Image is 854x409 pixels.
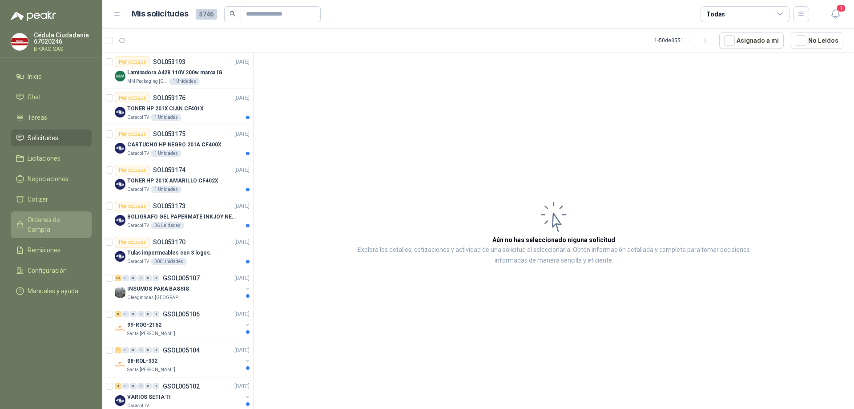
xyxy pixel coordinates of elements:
[145,347,152,353] div: 0
[127,150,149,157] p: Caracol TV
[130,275,137,281] div: 0
[230,11,236,17] span: search
[836,4,846,12] span: 1
[115,323,125,334] img: Company Logo
[234,238,250,247] p: [DATE]
[11,191,92,208] a: Cotizar
[654,33,712,48] div: 1 - 50 de 3551
[115,345,251,373] a: 1 0 0 0 0 0 GSOL005104[DATE] Company Logo08-RQL-332Santa [PERSON_NAME]
[342,245,765,266] p: Explora los detalles, cotizaciones y actividad de una solicitud al seleccionarla. Obtén informaci...
[122,275,129,281] div: 0
[28,215,83,235] span: Órdenes de Compra
[153,131,185,137] p: SOL053175
[11,109,92,126] a: Tareas
[28,113,47,122] span: Tareas
[234,94,250,102] p: [DATE]
[153,95,185,101] p: SOL053176
[122,311,129,317] div: 0
[234,382,250,391] p: [DATE]
[11,242,92,259] a: Remisiones
[163,383,200,389] p: GSOL005102
[127,105,204,113] p: TONER HP 201X CIAN CF401X
[127,141,222,149] p: CARTUCHO HP NEGRO 201A CF400X
[137,347,144,353] div: 0
[115,309,251,337] a: 6 0 0 0 0 0 GSOL005106[DATE] Company Logo99-RQG-2162Santa [PERSON_NAME]
[137,311,144,317] div: 0
[11,211,92,238] a: Órdenes de Compra
[115,107,125,117] img: Company Logo
[145,383,152,389] div: 0
[11,170,92,187] a: Negociaciones
[127,321,161,329] p: 99-RQG-2162
[28,286,78,296] span: Manuales y ayuda
[127,366,175,373] p: Santa [PERSON_NAME]
[234,310,250,319] p: [DATE]
[127,393,171,401] p: VARIOS SETIA TI
[115,251,125,262] img: Company Logo
[28,72,42,81] span: Inicio
[11,68,92,85] a: Inicio
[11,130,92,146] a: Solicitudes
[102,161,253,197] a: Por cotizarSOL053174[DATE] Company LogoTONER HP 201X AMARILLO CF402XCaracol TV1 Unidades
[791,32,843,49] button: No Leídos
[102,89,253,125] a: Por cotizarSOL053176[DATE] Company LogoTONER HP 201X CIAN CF401XCaracol TV1 Unidades
[127,78,167,85] p: MM Packaging [GEOGRAPHIC_DATA]
[115,237,149,247] div: Por cotizar
[127,357,157,365] p: 08-RQL-332
[34,46,92,52] p: BRAKO SAS
[130,347,137,353] div: 0
[28,92,41,102] span: Chat
[11,283,92,300] a: Manuales y ayuda
[127,222,149,229] p: Caracol TV
[153,383,159,389] div: 0
[102,125,253,161] a: Por cotizarSOL053175[DATE] Company LogoCARTUCHO HP NEGRO 201A CF400XCaracol TV1 Unidades
[127,330,175,337] p: Santa [PERSON_NAME]
[115,165,149,175] div: Por cotizar
[115,93,149,103] div: Por cotizar
[151,186,181,193] div: 1 Unidades
[102,53,253,89] a: Por cotizarSOL053193[DATE] Company LogoLaminadora A428 110V 200w marca IGMM Packaging [GEOGRAPHIC...
[151,258,187,265] div: 300 Unidades
[115,287,125,298] img: Company Logo
[115,179,125,190] img: Company Logo
[163,347,200,353] p: GSOL005104
[34,32,92,45] p: Cédula Ciudadanía 67020246
[115,383,121,389] div: 3
[169,78,200,85] div: 1 Unidades
[706,9,725,19] div: Todas
[145,311,152,317] div: 0
[115,359,125,370] img: Company Logo
[115,57,149,67] div: Por cotizar
[137,383,144,389] div: 0
[28,245,60,255] span: Remisiones
[127,294,183,301] p: Oleaginosas [GEOGRAPHIC_DATA][PERSON_NAME]
[115,273,251,301] a: 24 0 0 0 0 0 GSOL005107[DATE] Company LogoINSUMOS PARA BASSISOleaginosas [GEOGRAPHIC_DATA][PERSON...
[11,150,92,167] a: Licitaciones
[127,249,211,257] p: Tulas impermeables con 3 logos.
[153,311,159,317] div: 0
[234,346,250,355] p: [DATE]
[153,275,159,281] div: 0
[122,347,129,353] div: 0
[151,114,181,121] div: 1 Unidades
[11,11,56,21] img: Logo peakr
[11,262,92,279] a: Configuración
[115,143,125,154] img: Company Logo
[115,275,121,281] div: 24
[28,174,68,184] span: Negociaciones
[115,71,125,81] img: Company Logo
[28,133,58,143] span: Solicitudes
[153,347,159,353] div: 0
[234,130,250,138] p: [DATE]
[127,186,149,193] p: Caracol TV
[151,222,184,229] div: 36 Unidades
[234,58,250,66] p: [DATE]
[153,167,185,173] p: SOL053174
[145,275,152,281] div: 0
[719,32,784,49] button: Asignado a mi
[163,275,200,281] p: GSOL005107
[153,59,185,65] p: SOL053193
[115,201,149,211] div: Por cotizar
[153,203,185,209] p: SOL053173
[127,177,218,185] p: TONER HP 201X AMARILLO CF402X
